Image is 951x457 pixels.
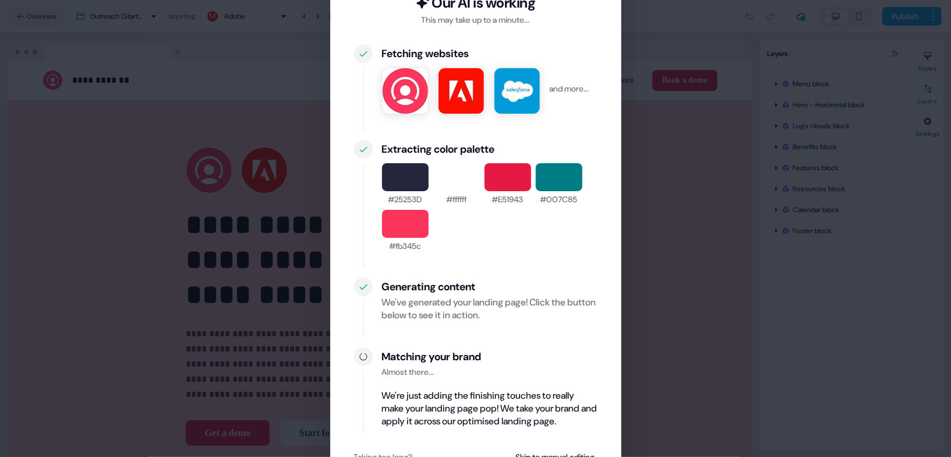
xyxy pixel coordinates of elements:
[446,194,466,205] div: #ffffff
[382,366,598,378] div: Almost there...
[382,63,598,114] div: and more...
[492,194,524,205] div: #E51943
[422,14,530,26] div: This may take up to a minute...
[382,296,598,322] div: We've generated your landing page! Click the button below to see it in action.
[382,142,598,156] div: Extracting color palette
[382,350,598,364] div: Matching your brand
[389,240,421,252] div: #fb345c
[382,389,598,428] div: We're just adding the finishing touches to really make your landing page pop! We take your brand ...
[388,194,422,205] div: #25253D
[382,280,598,294] div: Generating content
[540,194,578,205] div: #007C85
[382,47,598,61] div: Fetching websites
